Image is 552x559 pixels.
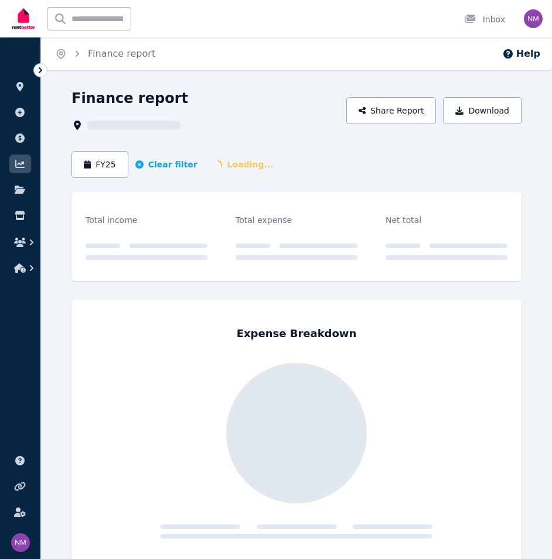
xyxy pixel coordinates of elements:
[41,37,169,70] nav: Breadcrumb
[443,97,522,124] button: Download
[464,13,505,25] div: Inbox
[236,213,357,227] div: Total expense
[71,89,188,108] h1: Finance report
[11,533,30,552] img: Neelam mehta
[86,213,207,227] div: Total income
[135,159,197,170] button: Clear filter
[524,9,543,28] img: Neelam mehta
[502,47,540,61] button: Help
[205,154,283,175] span: Loading...
[237,325,357,342] div: Expense Breakdown
[346,97,437,124] button: Share Report
[386,213,507,227] div: Net total
[9,4,38,33] img: RentBetter
[88,48,155,59] a: Finance report
[71,151,128,178] button: FY25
